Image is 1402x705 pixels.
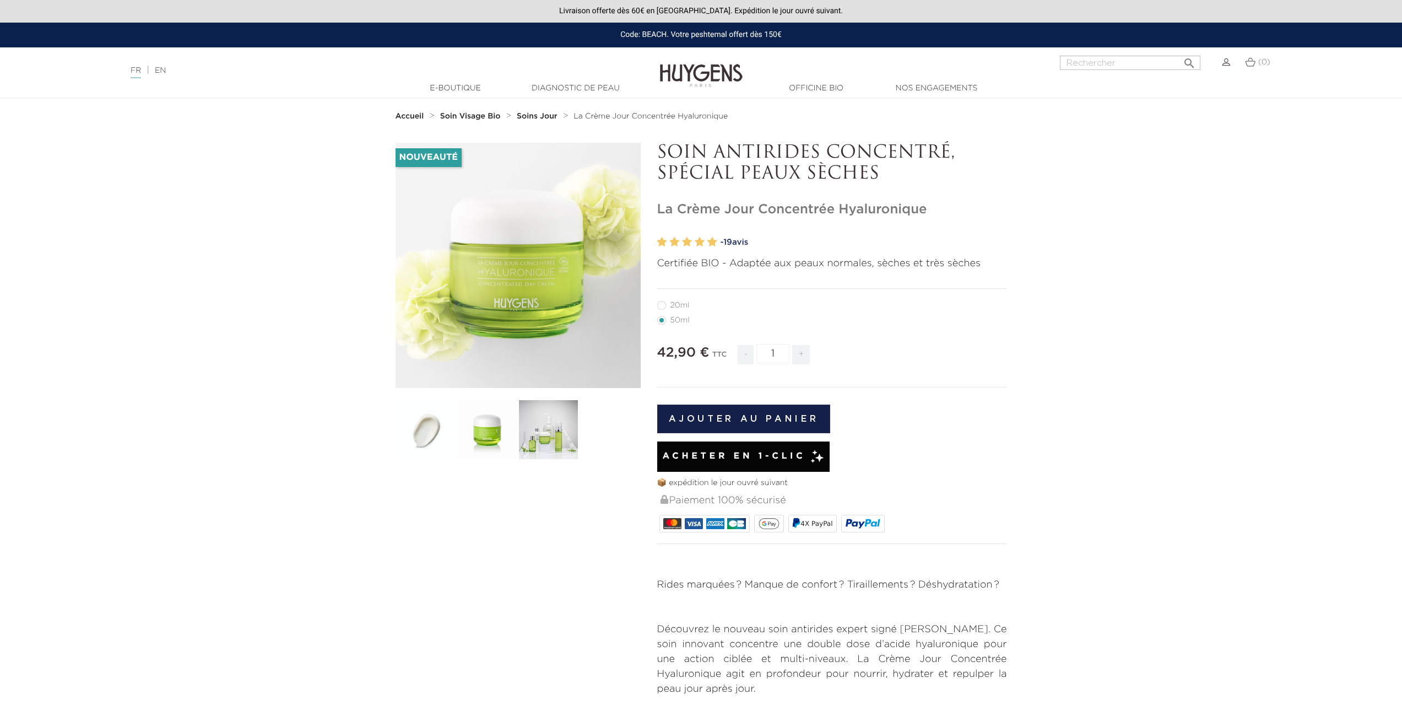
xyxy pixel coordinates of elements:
[573,112,728,121] a: La Crème Jour Concentrée Hyaluronique
[657,143,1007,185] p: SOIN ANTIRIDES CONCENTRÉ, SPÉCIAL PEAUX SÈCHES
[440,112,504,121] a: Soin Visage Bio
[660,46,743,89] img: Huygens
[517,112,560,121] a: Soins Jour
[723,238,732,246] span: 19
[659,489,1007,513] div: Paiement 100% sécurisé
[727,518,745,529] img: CB_NATIONALE
[396,148,462,167] li: Nouveauté
[400,83,511,94] a: E-Boutique
[657,202,1007,218] h1: La Crème Jour Concentrée Hyaluronique
[695,234,705,250] label: 4
[396,112,426,121] a: Accueil
[657,346,710,359] span: 42,90 €
[131,67,141,78] a: FR
[707,234,717,250] label: 5
[657,234,667,250] label: 1
[573,112,728,120] span: La Crème Jour Concentrée Hyaluronique
[440,112,501,120] strong: Soin Visage Bio
[759,518,780,529] img: google_pay
[712,343,727,373] div: TTC
[756,344,789,363] input: Quantité
[396,112,424,120] strong: Accueil
[881,83,992,94] a: Nos engagements
[669,234,679,250] label: 2
[685,518,703,529] img: VISA
[1183,53,1196,67] i: 
[661,495,668,504] img: Paiement 100% sécurisé
[761,83,871,94] a: Officine Bio
[657,405,831,433] button: Ajouter au panier
[682,234,692,250] label: 3
[125,64,576,77] div: |
[792,345,810,364] span: +
[1060,56,1200,70] input: Rechercher
[657,578,1007,593] p: Rides marquées ? Manque de confort ? Tiraillements ? Déshydratation ?
[155,67,166,74] a: EN
[721,234,1007,251] a: -19avis
[657,316,703,325] label: 50ml
[657,256,1007,271] p: Certifiée BIO - Adaptée aux peaux normales, sèches et très sèches
[657,622,1007,697] p: Découvrez le nouveau soin antirides expert signé [PERSON_NAME]. Ce soin innovant concentre une do...
[1258,58,1270,66] span: (0)
[800,520,832,528] span: 4X PayPal
[1179,52,1199,67] button: 
[657,477,1007,489] p: 📦 expédition le jour ouvré suivant
[738,345,753,364] span: -
[706,518,724,529] img: AMEX
[517,112,557,120] strong: Soins Jour
[521,83,631,94] a: Diagnostic de peau
[657,301,703,310] label: 20ml
[663,518,681,529] img: MASTERCARD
